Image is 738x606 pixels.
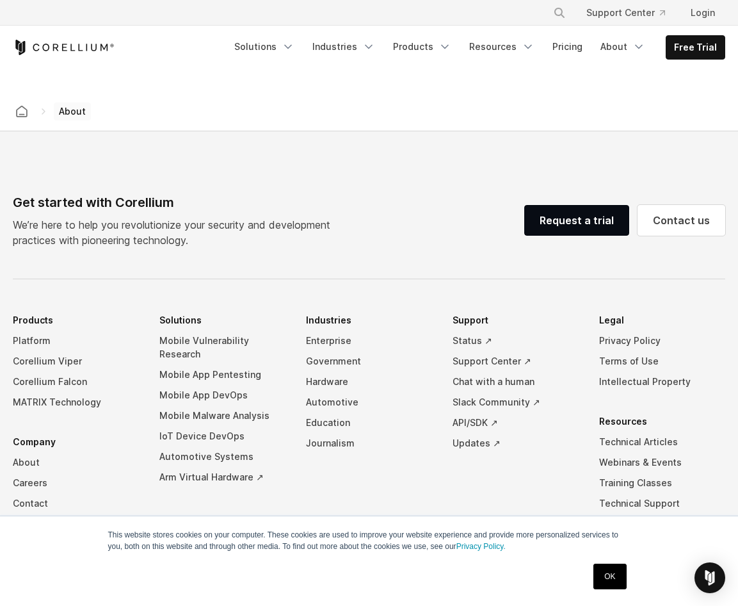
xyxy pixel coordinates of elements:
a: Privacy Policy. [456,542,506,551]
p: This website stores cookies on your computer. These cookies are used to improve your website expe... [108,529,630,552]
a: Login [680,1,725,24]
a: Enterprise [306,331,432,351]
a: Mobile App Pentesting [159,364,285,385]
a: Support Center ↗ [453,351,579,372]
a: Mobile App DevOps [159,385,285,405]
a: Request a trial [524,205,629,236]
a: Automotive [306,392,432,413]
a: Training Classes [599,473,725,493]
a: Platform [13,331,139,351]
div: Navigation Menu [538,1,725,24]
a: Privacy Policy [599,331,725,351]
a: Technical Support [599,493,725,514]
a: OK [593,564,626,589]
a: Support Center [576,1,675,24]
div: Navigation Menu [13,310,725,587]
button: Search [548,1,571,24]
a: Automotive Systems [159,446,285,467]
a: Terms of Use [599,351,725,372]
a: Contact [13,493,139,514]
a: Intellectual Property [599,372,725,392]
a: Pricing [545,35,590,58]
a: IoT Device DevOps [159,426,285,446]
a: Slack Community ↗ [453,392,579,413]
a: Corellium Viper [13,351,139,372]
a: MATRIX Technology [13,392,139,413]
div: Navigation Menu [227,35,725,60]
a: Corellium Home [13,40,115,55]
a: Free Trial [666,36,725,59]
a: About [593,35,653,58]
a: Corellium home [10,102,33,120]
a: Contact us [638,205,725,236]
a: About [13,452,139,473]
a: Government [306,351,432,372]
a: Resources [461,35,542,58]
a: Solutions [227,35,302,58]
span: About [54,102,91,120]
a: Technical Articles [599,432,725,452]
div: Get started with Corellium [13,193,341,212]
a: API/SDK ↗ [453,413,579,433]
a: Mobile Malware Analysis [159,405,285,426]
a: Education [306,413,432,433]
a: Write for us [599,514,725,534]
a: Hardware [306,372,432,392]
a: Chat with a human [453,372,579,392]
a: Updates ↗ [453,433,579,454]
a: Careers [13,473,139,493]
a: Arm Virtual Hardware ↗ [159,467,285,487]
p: We’re here to help you revolutionize your security and development practices with pioneering tech... [13,217,341,248]
a: Status ↗ [453,331,579,351]
a: Mobile Vulnerability Research [159,331,285,364]
a: Corellium Falcon [13,372,139,392]
a: Webinars & Events [599,452,725,473]
a: Products [385,35,459,58]
div: Open Intercom Messenger [694,562,725,593]
a: Journalism [306,433,432,454]
a: Industries [305,35,383,58]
